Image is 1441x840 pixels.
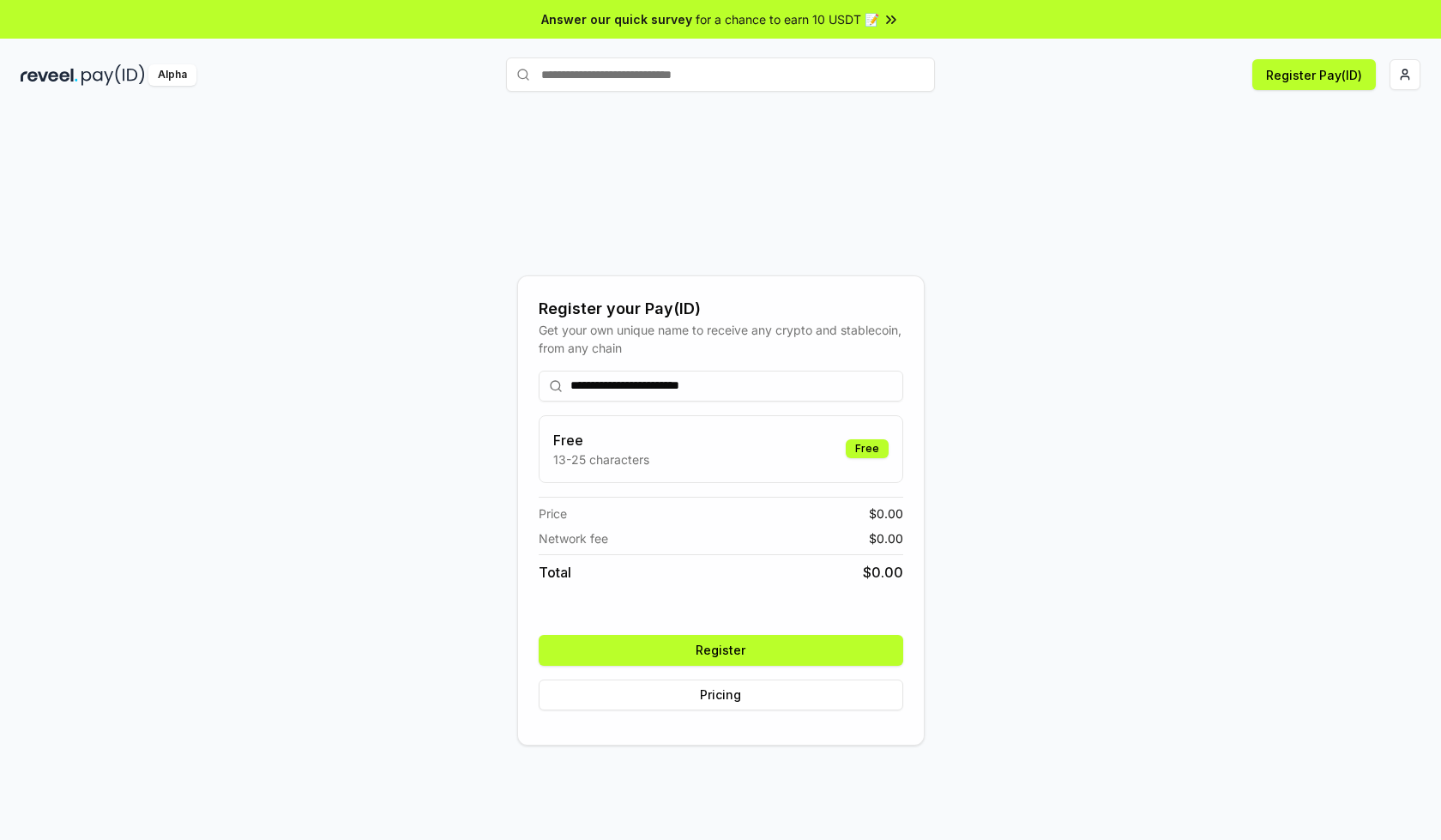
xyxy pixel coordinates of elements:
img: pay_id [81,64,145,86]
div: Register your Pay(ID) [539,297,903,321]
span: $ 0.00 [869,529,903,547]
span: Answer our quick survey [541,10,692,28]
span: Network fee [539,529,608,547]
div: Alpha [148,64,196,86]
div: Get your own unique name to receive any crypto and stablecoin, from any chain [539,321,903,357]
span: $ 0.00 [869,505,903,523]
button: Register Pay(ID) [1252,59,1376,90]
h3: Free [553,430,649,450]
p: 13-25 characters [553,450,649,468]
span: Price [539,505,567,523]
button: Pricing [539,680,903,710]
div: Free [846,439,889,458]
button: Register [539,635,903,666]
img: reveel_dark [21,64,78,86]
span: Total [539,562,571,583]
span: for a chance to earn 10 USDT 📝 [696,10,879,28]
span: $ 0.00 [863,562,903,583]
